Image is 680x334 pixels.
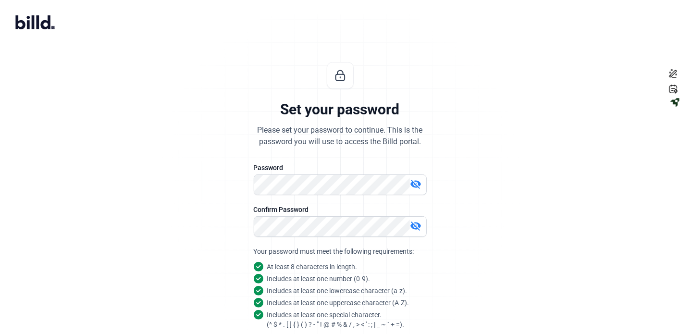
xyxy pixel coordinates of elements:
[410,220,421,232] mat-icon: visibility_off
[267,286,408,296] snap: Includes at least one lowercase character (a-z).
[267,310,405,329] snap: Includes at least one special character. (^ $ * . [ ] { } ( ) ? - " ! @ # % & / , > < ' : ; | _ ~...
[281,100,400,119] div: Set your password
[254,205,427,214] div: Confirm Password
[267,298,409,308] snap: Includes at least one uppercase character (A-Z).
[267,262,358,272] snap: At least 8 characters in length.
[254,163,427,173] div: Password
[254,247,427,256] div: Your password must meet the following requirements:
[267,274,371,284] snap: Includes at least one number (0-9).
[258,124,423,148] div: Please set your password to continue. This is the password you will use to access the Billd portal.
[410,178,421,190] mat-icon: visibility_off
